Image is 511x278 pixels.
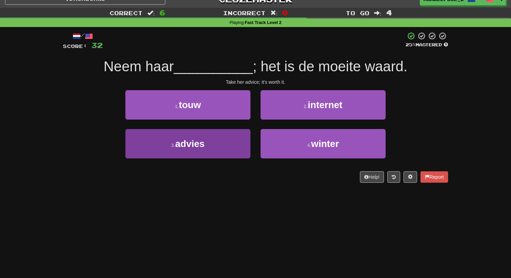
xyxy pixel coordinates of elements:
span: Correct [109,9,143,16]
span: ; het is de moeite waard. [253,58,408,74]
button: 1.touw [125,90,250,120]
strong: Fast Track Level 2 [245,20,282,25]
span: internet [308,100,343,110]
span: 25 % [406,42,416,47]
span: : [270,10,278,16]
small: 4 . [307,143,311,148]
div: Mastered [406,42,448,48]
span: advies [175,138,204,149]
span: Score: [63,43,87,49]
small: 2 . [304,104,308,109]
span: 6 [160,8,165,17]
button: Report [420,171,448,183]
small: 3 . [171,143,175,148]
span: To go [346,9,369,16]
span: Neem haar [104,58,174,74]
span: 0 [282,8,288,17]
button: Round history (alt+y) [387,171,400,183]
div: / [63,32,103,40]
span: __________ [174,58,253,74]
small: 1 . [175,104,179,109]
span: 32 [91,41,103,49]
span: winter [311,138,339,149]
button: 4.winter [261,129,386,158]
span: : [374,10,382,16]
span: touw [179,100,201,110]
button: 3.advies [125,129,250,158]
span: Incorrect [223,9,266,16]
div: Take her advice; it's worth it. [63,79,448,85]
span: 4 [386,8,392,17]
button: 2.internet [261,90,386,120]
span: : [147,10,155,16]
button: Help! [360,171,384,183]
